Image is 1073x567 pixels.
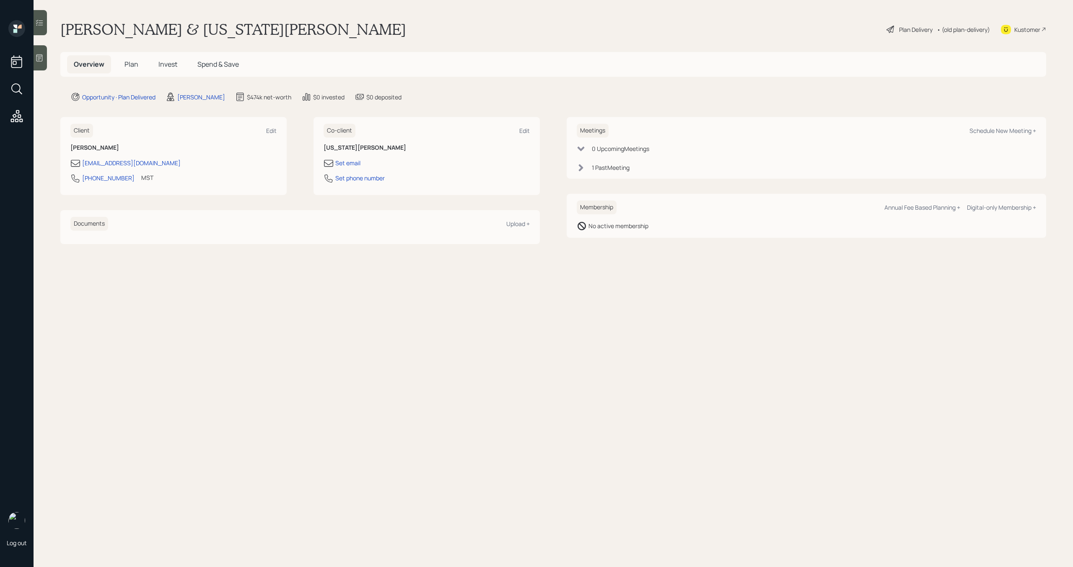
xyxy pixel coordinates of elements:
div: Edit [519,127,530,135]
div: MST [141,173,153,182]
img: michael-russo-headshot.png [8,512,25,529]
h6: Documents [70,217,108,231]
div: [PERSON_NAME] [177,93,225,101]
span: Invest [158,60,177,69]
div: Schedule New Meeting + [969,127,1036,135]
span: Spend & Save [197,60,239,69]
div: Log out [7,539,27,547]
div: Annual Fee Based Planning + [884,203,960,211]
div: • (old plan-delivery) [937,25,990,34]
h6: Meetings [577,124,609,138]
h6: Membership [577,200,617,214]
span: Plan [124,60,138,69]
div: Plan Delivery [899,25,933,34]
h6: Client [70,124,93,138]
div: No active membership [588,221,648,230]
h6: [US_STATE][PERSON_NAME] [324,144,530,151]
div: $0 invested [313,93,345,101]
div: Edit [266,127,277,135]
div: $474k net-worth [247,93,291,101]
div: Kustomer [1014,25,1040,34]
h6: [PERSON_NAME] [70,144,277,151]
div: 1 Past Meeting [592,163,630,172]
h1: [PERSON_NAME] & [US_STATE][PERSON_NAME] [60,20,406,39]
div: $0 deposited [366,93,402,101]
span: Overview [74,60,104,69]
div: Set email [335,159,360,167]
div: [EMAIL_ADDRESS][DOMAIN_NAME] [82,159,181,167]
div: Set phone number [335,174,385,182]
div: Digital-only Membership + [967,203,1036,211]
div: [PHONE_NUMBER] [82,174,135,182]
div: 0 Upcoming Meeting s [592,144,649,153]
h6: Co-client [324,124,355,138]
div: Upload + [506,220,530,228]
div: Opportunity · Plan Delivered [82,93,156,101]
